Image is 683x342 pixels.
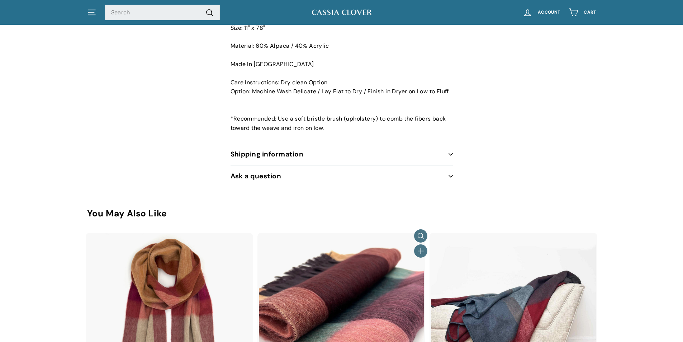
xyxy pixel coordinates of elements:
span: Account [538,10,560,15]
p: *Recommended: Use a soft bristle brush (upholstery) to comb the fibers back toward the weave and ... [231,105,453,133]
p: Care Instructions: Dry clean Option Option: Machine Wash Delicate / Lay Flat to Dry / Finish in D... [231,78,453,96]
button: Shipping information [231,144,453,165]
a: Cart [564,2,600,23]
p: Material: 60% Alpaca / 40% Acrylic [231,41,453,51]
input: Search [105,5,220,20]
a: Account [518,2,564,23]
div: You May Also Like [87,209,596,219]
span: Cart [584,10,596,15]
p: Made In [GEOGRAPHIC_DATA] [231,60,453,69]
p: Size: 11" x 78" [231,23,453,33]
button: Ask a question [231,165,453,187]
